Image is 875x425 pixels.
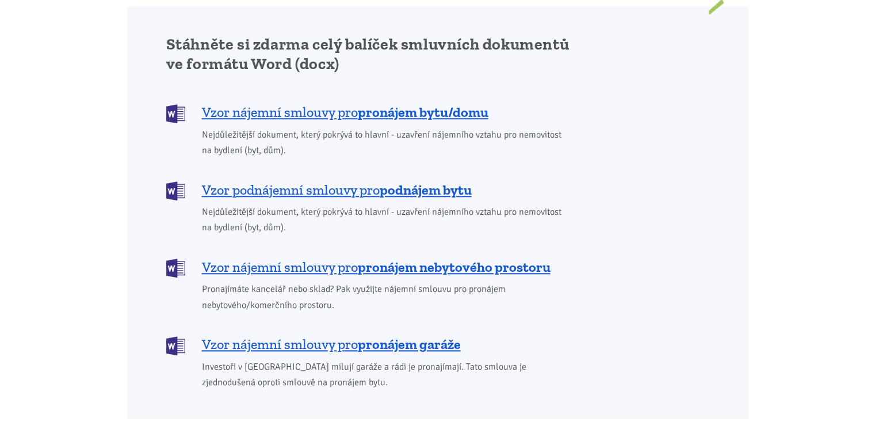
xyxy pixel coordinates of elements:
[202,204,570,236] span: Nejdůležitější dokument, který pokrývá to hlavní - uzavření nájemního vztahu pro nemovitost na by...
[202,359,570,390] span: Investoři v [GEOGRAPHIC_DATA] milují garáže a rádi je pronajímají. Tato smlouva je zjednodušená o...
[380,181,472,198] b: podnájem bytu
[166,335,570,354] a: Vzor nájemní smlouvy propronájem garáže
[202,103,488,122] span: Vzor nájemní smlouvy pro
[202,335,461,354] span: Vzor nájemní smlouvy pro
[166,35,570,74] h2: Stáhněte si zdarma celý balíček smluvních dokumentů ve formátu Word (docx)
[358,104,488,120] b: pronájem bytu/domu
[166,257,570,276] a: Vzor nájemní smlouvy propronájem nebytového prostoru
[202,181,472,199] span: Vzor podnájemní smlouvy pro
[166,180,570,199] a: Vzor podnájemní smlouvy propodnájem bytu
[166,103,570,122] a: Vzor nájemní smlouvy propronájem bytu/domu
[202,258,551,276] span: Vzor nájemní smlouvy pro
[166,259,185,278] img: DOCX (Word)
[166,336,185,355] img: DOCX (Word)
[166,104,185,123] img: DOCX (Word)
[166,181,185,200] img: DOCX (Word)
[358,336,461,352] b: pronájem garáže
[202,282,570,313] span: Pronajímáte kancelář nebo sklad? Pak využijte nájemní smlouvu pro pronájem nebytového/komerčního ...
[358,259,551,275] b: pronájem nebytového prostoru
[202,127,570,158] span: Nejdůležitější dokument, který pokrývá to hlavní - uzavření nájemního vztahu pro nemovitost na by...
